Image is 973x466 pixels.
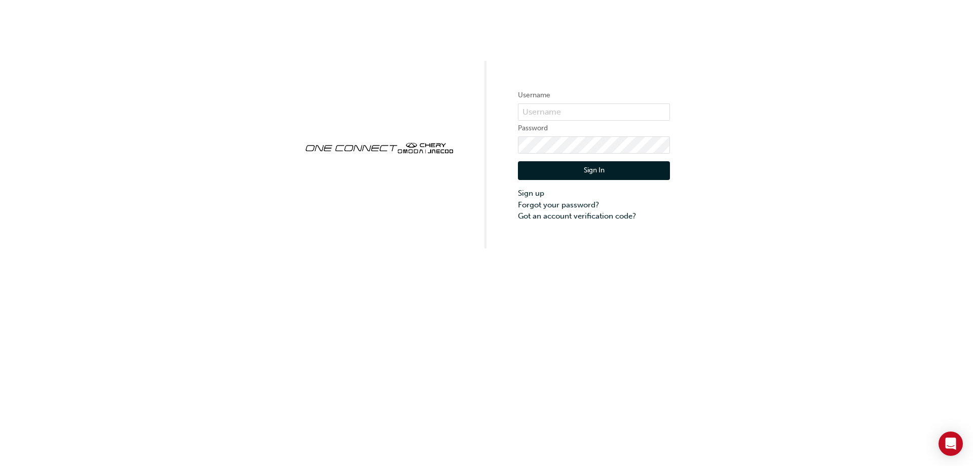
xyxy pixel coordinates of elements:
label: Username [518,89,670,101]
img: oneconnect [303,134,455,160]
a: Got an account verification code? [518,210,670,222]
label: Password [518,122,670,134]
button: Sign In [518,161,670,181]
input: Username [518,103,670,121]
a: Sign up [518,188,670,199]
div: Open Intercom Messenger [939,432,963,456]
a: Forgot your password? [518,199,670,211]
